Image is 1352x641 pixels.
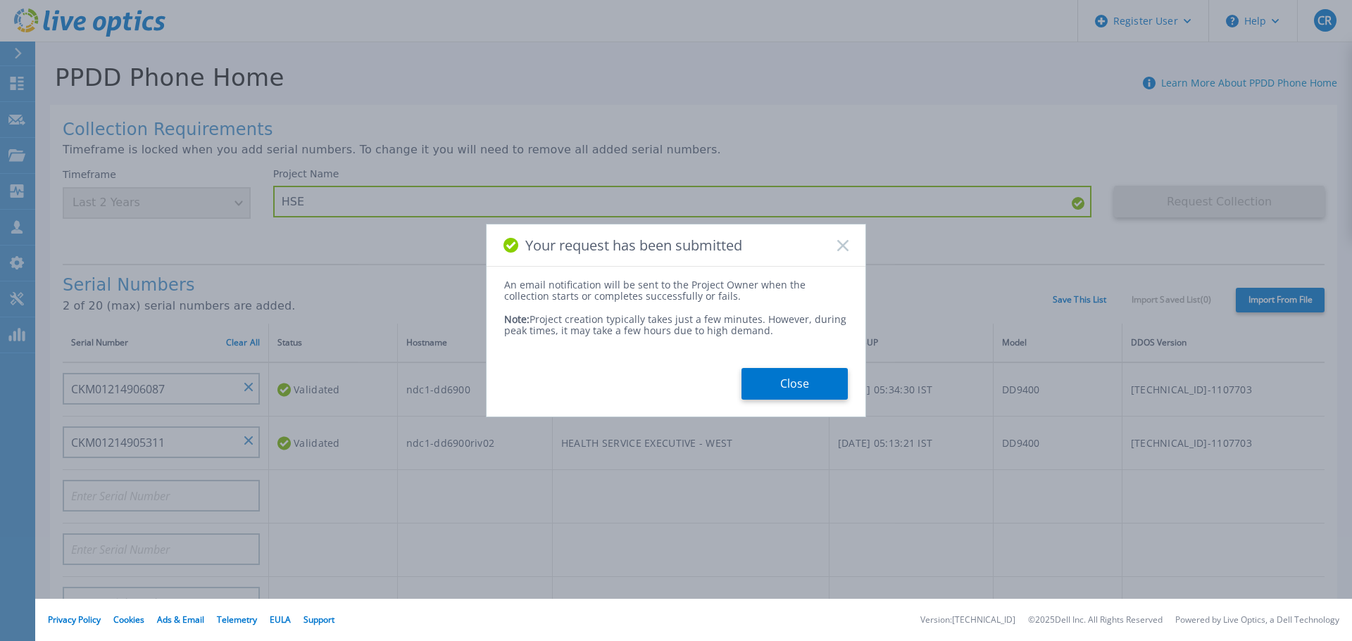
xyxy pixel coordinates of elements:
li: © 2025 Dell Inc. All Rights Reserved [1028,616,1163,625]
div: An email notification will be sent to the Project Owner when the collection starts or completes s... [504,279,848,302]
div: Project creation typically takes just a few minutes. However, during peak times, it may take a fe... [504,303,848,336]
span: Note: [504,312,530,326]
li: Powered by Live Optics, a Dell Technology [1175,616,1339,625]
a: Cookies [113,614,144,626]
li: Version: [TECHNICAL_ID] [920,616,1015,625]
span: Your request has been submitted [525,237,742,253]
a: EULA [270,614,291,626]
a: Support [303,614,334,626]
a: Telemetry [217,614,257,626]
button: Close [741,368,848,400]
a: Ads & Email [157,614,204,626]
a: Privacy Policy [48,614,101,626]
